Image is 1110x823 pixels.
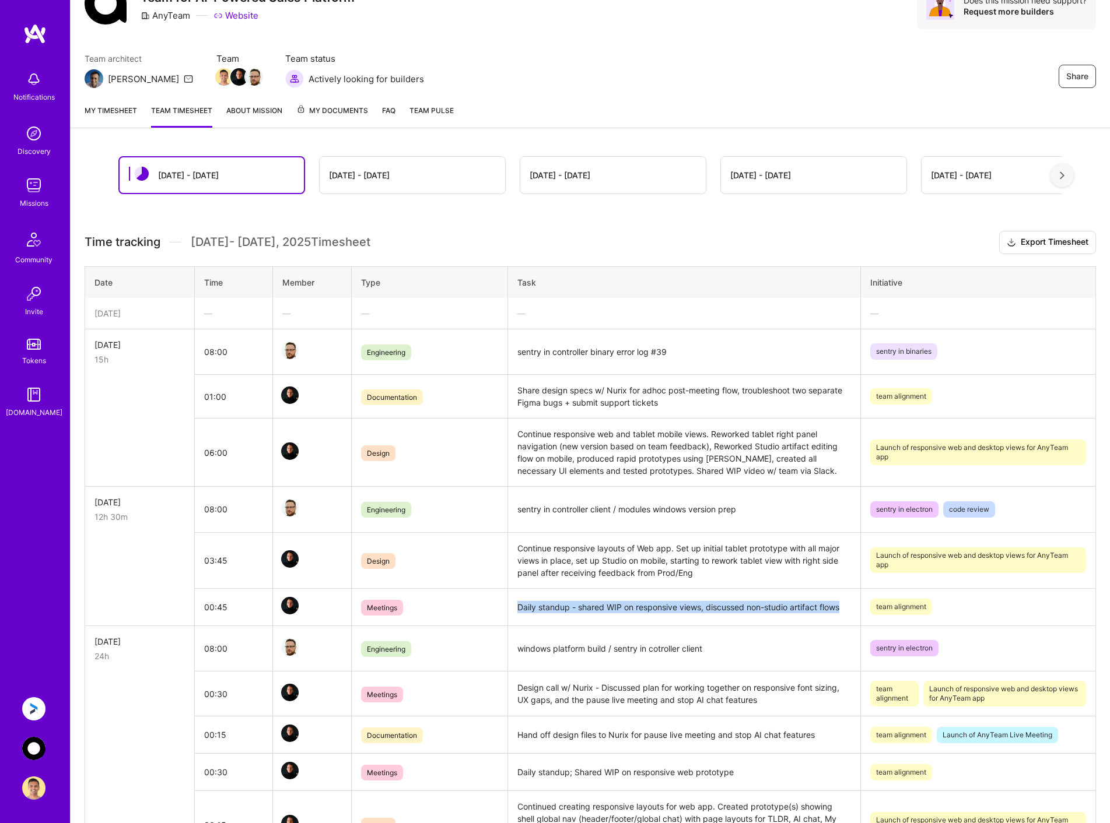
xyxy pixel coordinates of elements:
img: Team Member Avatar [281,499,299,516]
span: [DATE] - [DATE] , 2025 Timesheet [191,235,370,249]
div: [DATE] - [DATE] [329,169,390,181]
a: FAQ [382,104,395,128]
img: tokens [27,339,41,350]
div: [DATE] [94,307,185,319]
div: Discovery [17,145,51,157]
td: windows platform build / sentry in cotroller client [508,625,861,671]
div: Invite [25,305,43,318]
th: Time [195,266,273,298]
a: Team Member Avatar [282,441,297,461]
img: bell [22,68,45,91]
img: discovery [22,122,45,145]
div: — [282,307,341,319]
a: User Avatar [19,776,48,800]
img: Team Member Avatar [281,442,299,460]
span: Design [361,445,395,461]
img: Anguleris: BIMsmart AI MVP [22,697,45,720]
div: [DATE] [94,496,185,508]
img: logo [23,23,47,44]
a: Team timesheet [151,104,212,128]
a: Website [213,9,258,22]
span: Launch of AnyTeam Live Meeting [937,727,1058,743]
span: Team Pulse [409,106,454,115]
span: Time tracking [85,235,160,249]
span: My Documents [296,104,368,117]
span: Meetings [361,687,403,702]
img: right [1060,171,1065,180]
span: Launch of responsive web and desktop views for AnyTeam app [923,681,1086,706]
div: [PERSON_NAME] [108,73,179,85]
span: Share [1066,71,1088,82]
th: Initiative [860,266,1095,298]
span: Engineering [361,344,411,360]
span: code review [943,501,995,518]
i: icon CompanyGray [141,11,150,20]
div: [DATE] [94,339,185,351]
img: Team Member Avatar [246,68,263,86]
th: Member [273,266,351,298]
img: Team Member Avatar [281,638,299,656]
td: 08:00 [195,329,273,375]
span: Engineering [361,641,411,657]
th: Type [351,266,508,298]
span: sentry in electron [870,640,939,656]
a: Anguleris: BIMsmart AI MVP [19,697,48,720]
span: sentry in binaries [870,343,937,360]
div: Notifications [13,91,55,103]
div: 15h [94,353,185,365]
a: About Mission [226,104,282,128]
a: AnyTeam: Team for AI-Powered Sales Platform [19,737,48,760]
img: teamwork [22,174,45,197]
a: Team Member Avatar [282,385,297,405]
div: [DATE] - [DATE] [530,169,590,181]
a: Team Member Avatar [282,596,297,616]
div: 12h 30m [94,511,185,523]
td: 00:45 [195,588,273,625]
div: Community [15,254,52,266]
img: User Avatar [22,776,45,800]
a: Team Member Avatar [282,637,297,657]
td: 06:00 [195,418,273,487]
td: Daily standup; Shared WIP on responsive web prototype [508,754,861,791]
img: status icon [135,167,149,181]
div: [DOMAIN_NAME] [6,406,62,418]
td: Continue responsive web and tablet mobile views. Reworked tablet right panel navigation (new vers... [508,418,861,487]
div: [DATE] - [DATE] [730,169,791,181]
div: — [204,307,263,319]
span: team alignment [870,727,932,743]
div: Tokens [22,354,46,367]
a: Team Member Avatar [282,549,297,569]
th: Date [85,266,195,298]
a: Team Member Avatar [282,723,297,743]
td: sentry in controller binary error log #39 [508,329,861,375]
i: icon Download [1007,237,1016,249]
a: Team Member Avatar [247,67,262,87]
img: Team Architect [85,69,103,88]
span: Meetings [361,765,403,780]
span: Documentation [361,389,423,405]
td: 00:30 [195,754,273,791]
button: Share [1059,65,1096,88]
div: AnyTeam [141,9,190,22]
span: team alignment [870,599,932,615]
td: 08:00 [195,487,273,533]
img: Team Member Avatar [281,342,299,359]
a: Team Member Avatar [282,340,297,360]
img: Team Member Avatar [281,724,299,742]
span: Design [361,553,395,569]
i: icon Mail [184,74,193,83]
a: Team Pulse [409,104,454,128]
div: [DATE] - [DATE] [931,169,992,181]
div: — [361,307,499,319]
a: Team Member Avatar [282,761,297,780]
span: team alignment [870,388,932,405]
img: Actively looking for builders [285,69,304,88]
td: Daily standup - shared WIP on responsive views, discussed non-studio artifact flows [508,588,861,625]
img: Team Member Avatar [230,68,248,86]
img: Team Member Avatar [281,386,299,404]
span: Engineering [361,502,411,518]
td: Hand off design files to Nurix for pause live meeting and stop AI chat features [508,716,861,754]
td: 00:15 [195,716,273,754]
th: Task [508,266,861,298]
span: team alignment [870,681,919,706]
